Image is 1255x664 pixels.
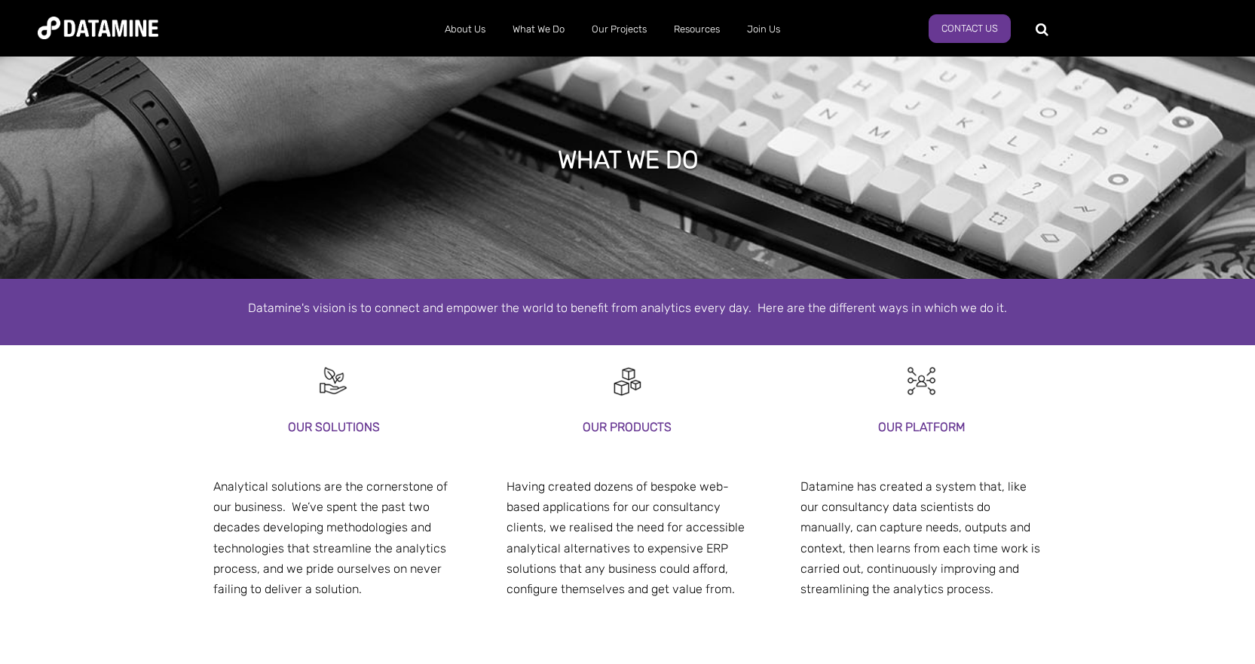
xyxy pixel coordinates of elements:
a: Resources [660,10,733,49]
h3: Our solutions [213,417,455,437]
h1: what we do [558,143,698,176]
a: About Us [431,10,499,49]
img: Digital Activation-1 [611,364,644,398]
a: Our Projects [578,10,660,49]
span: Having created dozens of bespoke web-based applications for our consultancy clients, we realised ... [507,479,745,596]
span: our platform [213,451,282,466]
img: Datamine [38,17,158,39]
p: Datamine's vision is to connect and empower the world to benefit from analytics every day. Here a... [198,298,1058,318]
span: our platform [507,451,575,466]
span: Analytical solutions are the cornerstone of our business. We’ve spent the past two decades develo... [213,479,448,596]
a: Contact Us [929,14,1011,43]
h3: our products [507,417,748,437]
span: our platform [800,451,869,466]
a: Join Us [733,10,794,49]
span: Datamine has created a system that, like our consultancy data scientists do manually, can capture... [800,479,1040,596]
h3: our platform [800,417,1042,437]
img: Customer Analytics-1 [905,364,938,398]
a: What We Do [499,10,578,49]
img: Recruitment Black-10-1 [317,364,350,398]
